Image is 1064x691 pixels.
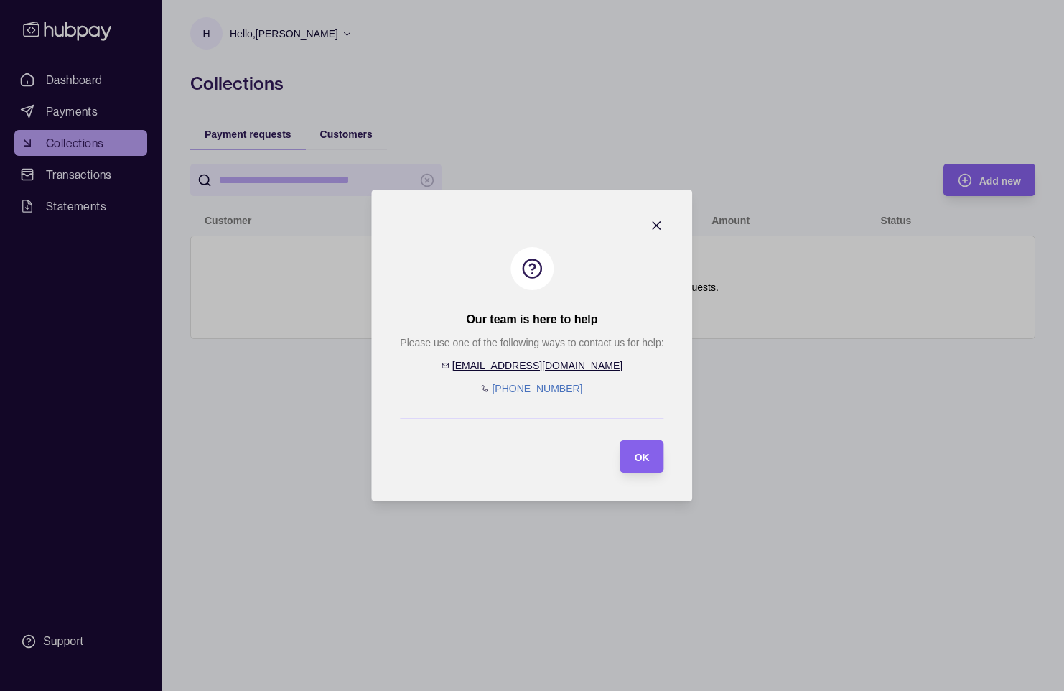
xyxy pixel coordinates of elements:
[466,312,597,328] h2: Our team is here to help
[635,452,650,463] span: OK
[400,335,663,351] p: Please use one of the following ways to contact us for help:
[452,360,622,371] a: [EMAIL_ADDRESS][DOMAIN_NAME]
[492,383,582,394] a: [PHONE_NUMBER]
[620,440,664,473] button: OK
